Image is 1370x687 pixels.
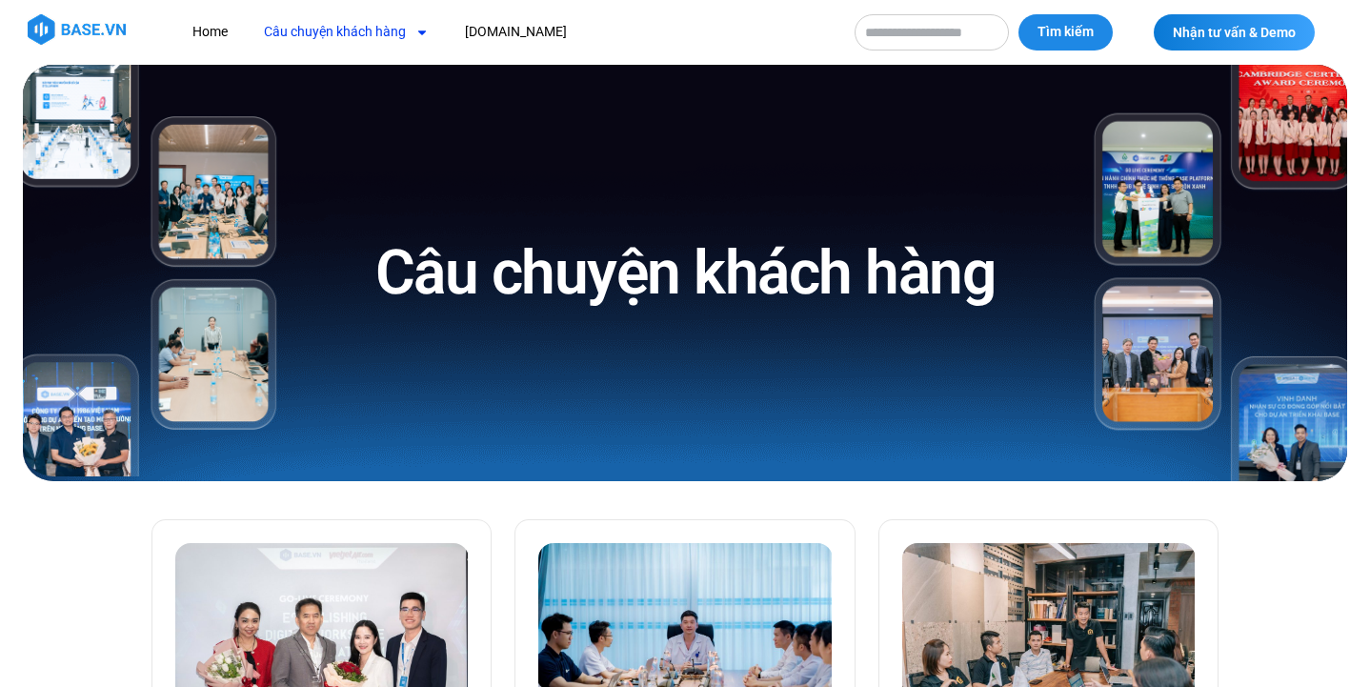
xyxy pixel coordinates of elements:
[1018,14,1113,51] button: Tìm kiếm
[178,14,242,50] a: Home
[1038,23,1094,42] span: Tìm kiếm
[178,14,836,50] nav: Menu
[1154,14,1315,51] a: Nhận tư vấn & Demo
[451,14,581,50] a: [DOMAIN_NAME]
[375,233,996,313] h1: Câu chuyện khách hàng
[250,14,443,50] a: Câu chuyện khách hàng
[1173,26,1296,39] span: Nhận tư vấn & Demo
